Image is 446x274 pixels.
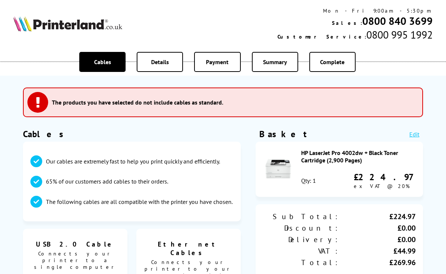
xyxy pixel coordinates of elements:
p: 65% of our customers add cables to their orders. [46,177,168,185]
span: Ethernet Cables [142,240,235,257]
a: 0800 840 3699 [362,14,433,28]
div: £224.97 [339,212,416,221]
img: HP LaserJet Pro 4002dw + Black Toner Cartridge (2,900 Pages) [265,156,291,182]
div: £269.96 [339,258,416,267]
span: Connects your printer to a single computer [27,248,124,274]
div: VAT: [263,246,339,256]
div: Discount: [263,223,339,233]
span: Details [151,58,169,66]
span: 0800 995 1992 [366,28,433,42]
div: Basket [259,128,307,140]
div: £44.99 [339,246,416,256]
h3: The products you have selected do not include cables as standard. [52,99,223,106]
div: £0.00 [339,223,416,233]
div: Delivery: [263,235,339,244]
span: Customer Service: [277,33,366,40]
span: ex VAT @ 20% [354,183,410,189]
span: USB 2.0 Cable [29,240,122,248]
div: HP LaserJet Pro 4002dw + Black Toner Cartridge (2,900 Pages) [301,149,416,164]
span: Cables [94,58,111,66]
span: Summary [263,58,287,66]
span: Complete [320,58,345,66]
span: Payment [206,58,229,66]
a: Edit [409,131,419,138]
div: Mon - Fri 9:00am - 5:30pm [277,7,433,14]
div: Sub Total: [263,212,339,221]
div: £224.97 [354,171,416,183]
div: Total: [263,258,339,267]
h1: Cables [23,128,241,140]
span: Sales: [332,20,362,26]
img: Printerland Logo [13,16,122,32]
div: Qty: 1 [301,177,316,184]
div: £0.00 [339,235,416,244]
p: Our cables are extremely fast to help you print quickly and efficiently. [46,157,220,165]
p: The following cables are all compatible with the printer you have chosen. [46,198,233,206]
